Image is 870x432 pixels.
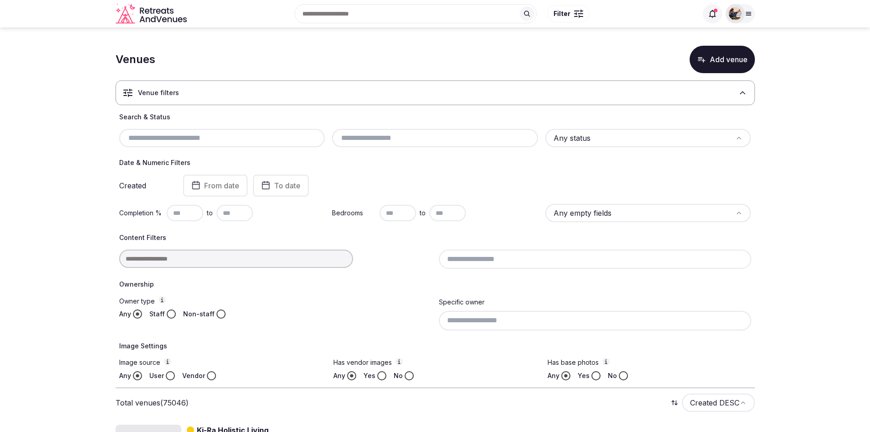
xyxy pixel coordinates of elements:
span: Filter [554,9,570,18]
label: No [608,371,617,380]
h4: Date & Numeric Filters [119,158,751,167]
span: to [420,208,426,218]
span: To date [274,181,301,190]
label: Any [548,371,559,380]
h1: Venues [116,52,155,67]
label: Any [119,309,131,319]
label: Completion % [119,208,163,218]
p: Total venues (75046) [116,398,189,408]
label: No [394,371,403,380]
label: Created [119,182,170,189]
label: Has vendor images [333,358,537,368]
label: Bedrooms [332,208,376,218]
button: Filter [548,5,589,22]
h4: Content Filters [119,233,751,242]
button: Has base photos [602,358,610,365]
img: Cory Sivell [729,7,742,20]
label: User [149,371,164,380]
h4: Image Settings [119,341,751,351]
label: Has base photos [548,358,751,368]
h4: Search & Status [119,112,751,122]
button: To date [253,175,309,197]
label: Yes [578,371,590,380]
label: Non-staff [183,309,215,319]
svg: Retreats and Venues company logo [116,4,189,24]
h3: Venue filters [138,88,179,97]
button: From date [183,175,248,197]
label: Any [119,371,131,380]
span: to [207,208,213,218]
label: Specific owner [439,298,485,306]
button: Owner type [158,296,166,304]
a: Visit the homepage [116,4,189,24]
button: Image source [164,358,171,365]
span: From date [204,181,239,190]
button: Has vendor images [395,358,403,365]
label: Image source [119,358,322,368]
button: Add venue [690,46,755,73]
label: Owner type [119,296,432,306]
label: Staff [149,309,165,319]
h4: Ownership [119,280,751,289]
label: Yes [364,371,375,380]
label: Any [333,371,345,380]
label: Vendor [182,371,205,380]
